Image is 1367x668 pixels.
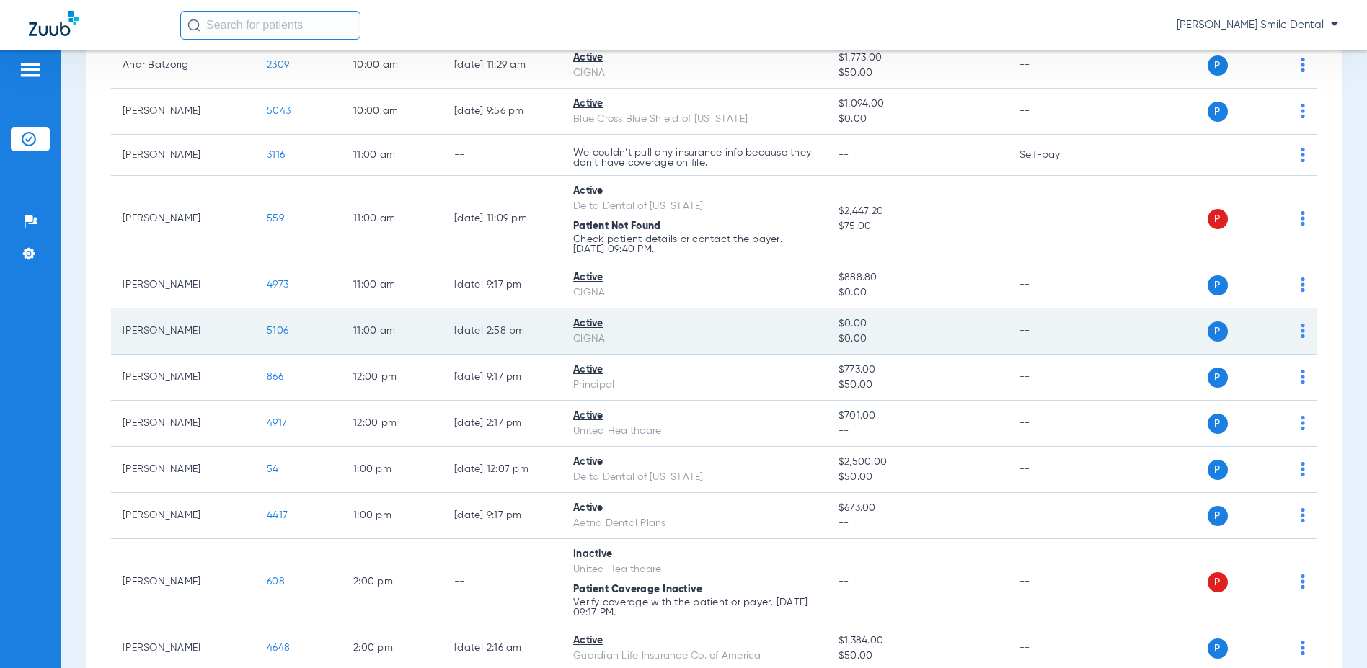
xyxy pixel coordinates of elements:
[267,464,279,474] span: 54
[443,308,562,355] td: [DATE] 2:58 PM
[443,493,562,539] td: [DATE] 9:17 PM
[839,285,996,300] span: $0.00
[573,584,702,594] span: Patient Coverage Inactive
[573,221,660,231] span: Patient Not Found
[342,308,443,355] td: 11:00 AM
[342,539,443,625] td: 2:00 PM
[187,19,200,32] img: Search Icon
[1008,355,1105,401] td: --
[342,355,443,401] td: 12:00 PM
[839,204,996,219] span: $2,447.20
[267,150,285,160] span: 3116
[839,219,996,234] span: $75.00
[1301,58,1305,72] img: group-dot-blue.svg
[839,424,996,439] span: --
[111,89,255,135] td: [PERSON_NAME]
[573,424,815,439] div: United Healthcare
[1008,493,1105,539] td: --
[267,326,288,336] span: 5106
[267,510,288,520] span: 4417
[443,262,562,308] td: [DATE] 9:17 PM
[573,66,815,81] div: CIGNA
[1301,508,1305,522] img: group-dot-blue.svg
[1208,506,1228,526] span: P
[443,355,562,401] td: [DATE] 9:17 PM
[839,316,996,331] span: $0.00
[111,43,255,89] td: Anar Batzorig
[1301,462,1305,476] img: group-dot-blue.svg
[573,470,815,485] div: Delta Dental of [US_STATE]
[180,11,360,40] input: Search for patients
[573,316,815,331] div: Active
[1208,209,1228,229] span: P
[1008,176,1105,262] td: --
[573,633,815,649] div: Active
[29,11,79,36] img: Zuub Logo
[839,633,996,649] span: $1,384.00
[573,501,815,516] div: Active
[839,362,996,378] span: $773.00
[839,470,996,485] span: $50.00
[111,135,255,176] td: [PERSON_NAME]
[111,493,255,539] td: [PERSON_NAME]
[573,516,815,531] div: Aetna Dental Plans
[839,112,996,127] span: $0.00
[267,576,285,587] span: 608
[443,135,562,176] td: --
[573,455,815,470] div: Active
[342,43,443,89] td: 10:00 AM
[573,270,815,285] div: Active
[839,270,996,285] span: $888.80
[19,61,42,79] img: hamburger-icon
[1008,89,1105,135] td: --
[1008,43,1105,89] td: --
[839,649,996,664] span: $50.00
[1208,368,1228,388] span: P
[1301,416,1305,430] img: group-dot-blue.svg
[111,355,255,401] td: [PERSON_NAME]
[1208,460,1228,480] span: P
[1301,370,1305,384] img: group-dot-blue.svg
[839,378,996,393] span: $50.00
[573,547,815,562] div: Inactive
[443,539,562,625] td: --
[839,50,996,66] span: $1,773.00
[1008,135,1105,176] td: Self-pay
[1208,55,1228,76] span: P
[573,50,815,66] div: Active
[839,66,996,81] span: $50.00
[443,43,562,89] td: [DATE] 11:29 AM
[839,150,849,160] span: --
[839,501,996,516] span: $673.00
[573,112,815,127] div: Blue Cross Blue Shield of [US_STATE]
[111,262,255,308] td: [PERSON_NAME]
[573,597,815,618] p: Verify coverage with the patient or payer. [DATE] 09:17 PM.
[839,516,996,531] span: --
[342,493,443,539] td: 1:00 PM
[443,447,562,493] td: [DATE] 12:07 PM
[1208,102,1228,122] span: P
[267,213,284,223] span: 559
[1208,572,1228,592] span: P
[839,331,996,347] span: $0.00
[111,176,255,262] td: [PERSON_NAME]
[1301,148,1305,162] img: group-dot-blue.svg
[839,409,996,424] span: $701.00
[1208,321,1228,342] span: P
[839,576,849,587] span: --
[573,285,815,300] div: CIGNA
[573,97,815,112] div: Active
[573,234,815,254] p: Check patient details or contact the payer. [DATE] 09:40 PM.
[267,372,283,382] span: 866
[111,401,255,447] td: [PERSON_NAME]
[342,401,443,447] td: 12:00 PM
[1008,308,1105,355] td: --
[573,331,815,347] div: CIGNA
[573,378,815,393] div: Principal
[443,89,562,135] td: [DATE] 9:56 PM
[111,539,255,625] td: [PERSON_NAME]
[573,362,815,378] div: Active
[1208,414,1228,434] span: P
[1208,275,1228,295] span: P
[342,176,443,262] td: 11:00 AM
